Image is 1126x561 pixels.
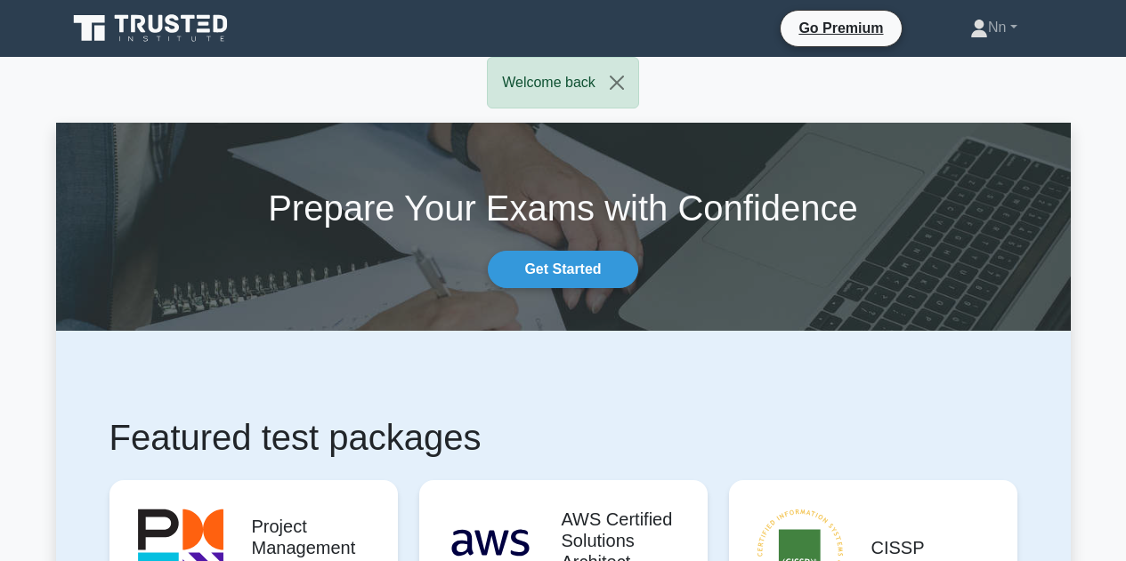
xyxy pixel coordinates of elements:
a: Go Premium [788,17,894,39]
a: Get Started [488,251,637,288]
div: Welcome back [487,57,639,108]
h1: Prepare Your Exams with Confidence [56,187,1071,229]
button: Close [595,58,638,108]
a: Nn [928,10,1060,45]
h1: Featured test packages [109,416,1017,459]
